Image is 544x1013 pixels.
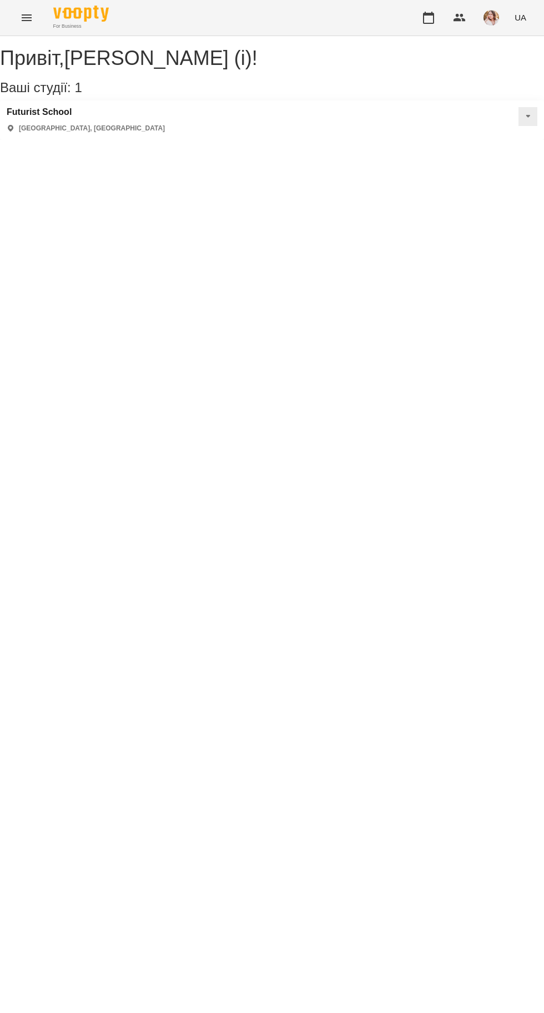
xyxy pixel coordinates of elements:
button: UA [510,7,531,28]
img: cd58824c68fe8f7eba89630c982c9fb7.jpeg [483,10,499,26]
a: Futurist School [7,107,165,117]
span: 1 [74,80,82,95]
span: UA [515,12,526,23]
span: For Business [53,23,109,30]
p: [GEOGRAPHIC_DATA], [GEOGRAPHIC_DATA] [19,124,165,133]
img: Voopty Logo [53,6,109,22]
button: Menu [13,4,40,31]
